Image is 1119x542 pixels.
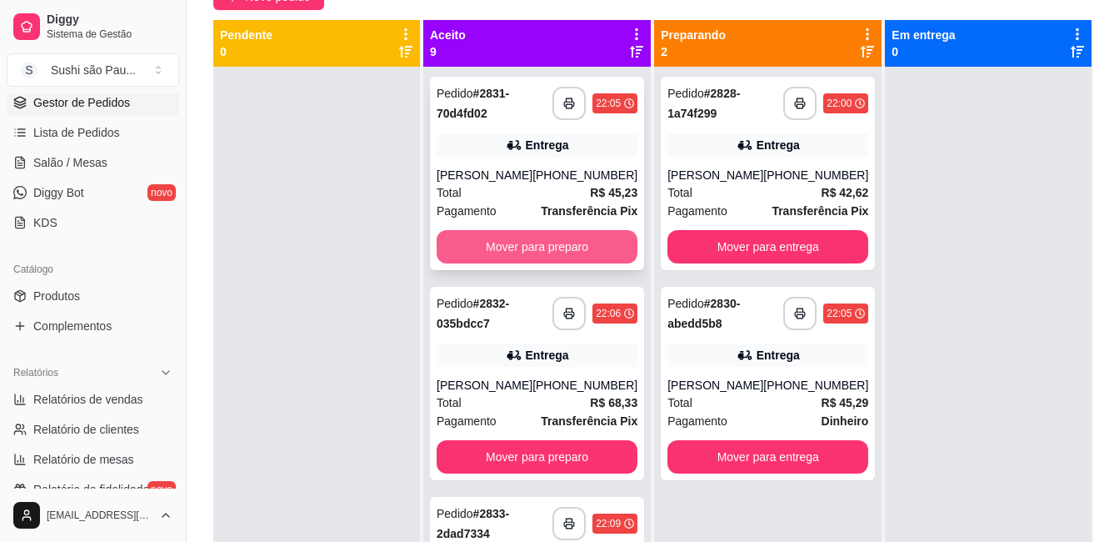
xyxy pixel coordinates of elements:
span: Pedido [667,297,704,310]
div: Sushi são Pau ... [51,62,136,78]
p: Preparando [661,27,726,43]
p: 0 [892,43,955,60]
strong: R$ 45,29 [822,396,869,409]
strong: Transferência Pix [541,414,637,428]
p: Aceito [430,27,466,43]
span: Produtos [33,288,80,304]
a: Relatório de fidelidadenovo [7,476,179,503]
strong: Transferência Pix [541,204,637,218]
a: KDS [7,209,179,236]
span: Relatório de mesas [33,451,134,468]
span: Pagamento [437,412,497,430]
p: 9 [430,43,466,60]
a: Relatório de mesas [7,446,179,473]
span: S [21,62,37,78]
a: Relatório de clientes [7,416,179,443]
div: [PERSON_NAME] [437,167,532,183]
span: Total [667,183,692,202]
div: Entrega [526,137,569,153]
button: Mover para entrega [667,440,868,474]
div: [PHONE_NUMBER] [763,377,868,394]
div: Entrega [757,347,800,364]
a: Complementos [7,313,179,339]
strong: R$ 45,23 [590,186,637,199]
span: Pedido [667,87,704,100]
strong: # 2828-1a74f299 [667,87,740,120]
button: Select a team [7,53,179,87]
a: Produtos [7,283,179,309]
div: 22:05 [827,307,852,320]
p: Pendente [220,27,272,43]
span: Total [667,394,692,412]
span: Pedido [437,507,473,520]
span: Total [437,394,462,412]
span: Total [437,183,462,202]
div: 22:05 [596,97,621,110]
div: Catálogo [7,256,179,283]
span: Relatórios de vendas [33,391,143,408]
strong: R$ 68,33 [590,396,637,409]
span: Pagamento [667,202,727,220]
strong: Transferência Pix [772,204,868,218]
div: 22:00 [827,97,852,110]
a: Relatórios de vendas [7,386,179,413]
span: [EMAIL_ADDRESS][DOMAIN_NAME] [47,509,152,522]
div: [PHONE_NUMBER] [532,167,637,183]
p: Em entrega [892,27,955,43]
span: Gestor de Pedidos [33,94,130,111]
span: Diggy Bot [33,184,84,201]
strong: Dinheiro [822,414,869,428]
span: Pedido [437,87,473,100]
a: DiggySistema de Gestão [7,7,179,47]
p: 2 [661,43,726,60]
span: Salão / Mesas [33,154,107,171]
span: Relatório de clientes [33,421,139,438]
a: Lista de Pedidos [7,119,179,146]
strong: # 2831-70d4fd02 [437,87,509,120]
a: Salão / Mesas [7,149,179,176]
span: Complementos [33,318,112,334]
span: Pagamento [667,412,727,430]
span: Lista de Pedidos [33,124,120,141]
button: [EMAIL_ADDRESS][DOMAIN_NAME] [7,495,179,535]
div: 22:09 [596,517,621,530]
strong: # 2830-abedd5b8 [667,297,740,330]
div: [PERSON_NAME] [437,377,532,394]
button: Mover para entrega [667,230,868,263]
strong: # 2832-035bdcc7 [437,297,509,330]
div: [PERSON_NAME] [667,167,763,183]
span: Relatório de fidelidade [33,481,149,498]
a: Gestor de Pedidos [7,89,179,116]
div: Entrega [757,137,800,153]
button: Mover para preparo [437,230,637,263]
div: Entrega [526,347,569,364]
span: Pagamento [437,202,497,220]
strong: # 2833-2dad7334 [437,507,509,540]
span: Diggy [47,13,172,28]
div: [PERSON_NAME] [667,377,763,394]
button: Mover para preparo [437,440,637,474]
div: [PHONE_NUMBER] [763,167,868,183]
div: [PHONE_NUMBER] [532,377,637,394]
span: Relatórios [13,366,58,379]
span: KDS [33,214,57,231]
div: 22:06 [596,307,621,320]
span: Sistema de Gestão [47,28,172,41]
a: Diggy Botnovo [7,179,179,206]
span: Pedido [437,297,473,310]
p: 0 [220,43,272,60]
strong: R$ 42,62 [822,186,869,199]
